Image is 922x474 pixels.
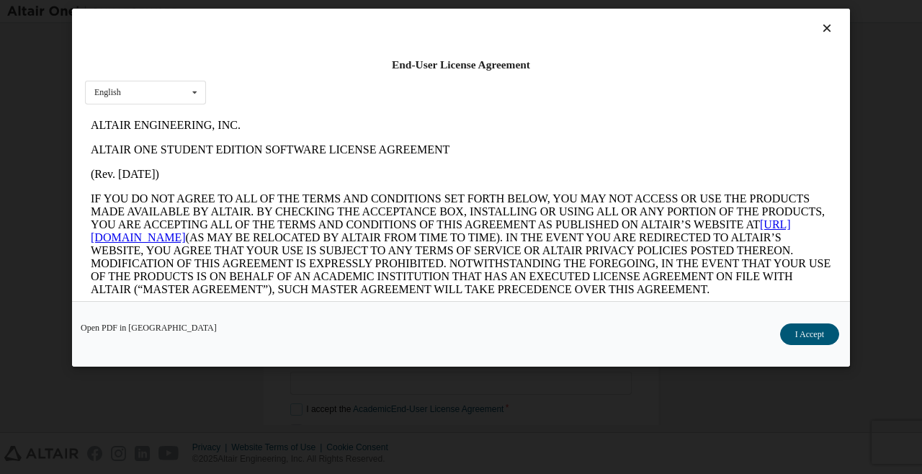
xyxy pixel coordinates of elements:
p: ALTAIR ONE STUDENT EDITION SOFTWARE LICENSE AGREEMENT [6,30,746,43]
p: This Altair One Student Edition Software License Agreement (“Agreement”) is between Altair Engine... [6,194,746,246]
a: Open PDF in [GEOGRAPHIC_DATA] [81,323,217,332]
p: (Rev. [DATE]) [6,55,746,68]
p: ALTAIR ENGINEERING, INC. [6,6,746,19]
p: IF YOU DO NOT AGREE TO ALL OF THE TERMS AND CONDITIONS SET FORTH BELOW, YOU MAY NOT ACCESS OR USE... [6,79,746,183]
div: English [94,88,121,97]
div: End-User License Agreement [85,58,837,72]
button: I Accept [780,323,839,345]
a: [URL][DOMAIN_NAME] [6,105,706,130]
